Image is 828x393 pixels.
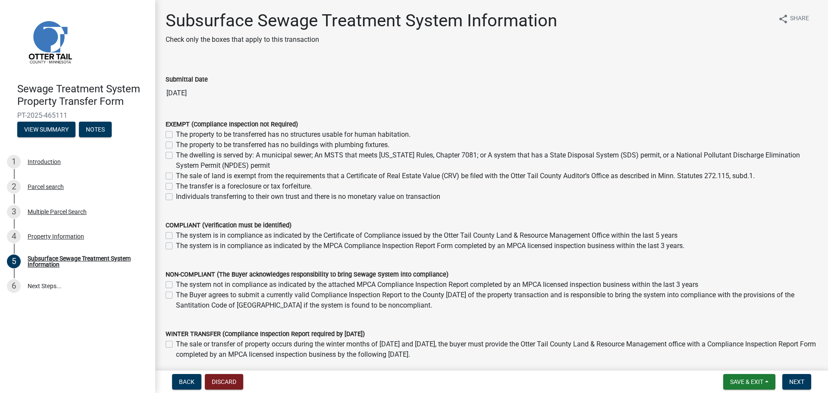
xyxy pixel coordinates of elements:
[771,10,816,27] button: shareShare
[172,374,201,390] button: Back
[7,279,21,293] div: 6
[205,374,243,390] button: Discard
[7,155,21,169] div: 1
[778,14,788,24] i: share
[28,159,61,165] div: Introduction
[176,129,411,140] label: The property to be transferred has no structures usable for human habitation.
[7,205,21,219] div: 3
[176,241,684,251] label: The system is in compliance as indicated by the MPCA Compliance Inspection Report Form completed ...
[7,255,21,268] div: 5
[176,230,677,241] label: The system is in compliance as indicated by the Certificate of Compliance issued by the Otter Tai...
[176,192,440,202] label: Individuals transferring to their own trust and there is no monetary value on transaction
[176,171,755,181] label: The sale of land is exempt from the requirements that a Certificate of Real Estate Value (CRV) be...
[7,230,21,243] div: 4
[176,140,389,150] label: The property to be transferred has no buildings with plumbing fixtures.
[790,14,809,24] span: Share
[166,223,292,229] label: COMPLIANT (Verification must be identified)
[782,374,811,390] button: Next
[176,339,818,360] label: The sale or transfer of property occurs during the winter months of [DATE] and [DATE], the buyer ...
[79,126,112,133] wm-modal-confirm: Notes
[179,378,194,385] span: Back
[166,35,557,45] p: Check only the boxes that apply to this transaction
[166,77,208,83] label: Submittal Date
[166,122,298,128] label: EXEMPT (Compliance Inspection not Required)
[166,10,557,31] h1: Subsurface Sewage Treatment System Information
[17,83,148,108] h4: Sewage Treatment System Property Transfer Form
[166,331,365,337] label: WINTER TRANSFER (Compliance Inspection Report required by [DATE])
[723,374,775,390] button: Save & Exit
[28,184,64,190] div: Parcel search
[17,126,75,133] wm-modal-confirm: Summary
[28,255,141,267] div: Subsurface Sewage Treatment System Information
[730,378,763,385] span: Save & Exit
[17,9,82,74] img: Otter Tail County, Minnesota
[17,111,138,119] span: PT-2025-465111
[176,150,818,171] label: The dwelling is served by: A municipal sewer; An MSTS that meets [US_STATE] Rules, Chapter 7081; ...
[176,290,818,311] label: The Buyer agrees to submit a currently valid Compliance Inspection Report to the County [DATE] of...
[79,122,112,137] button: Notes
[28,233,84,239] div: Property Information
[17,122,75,137] button: View Summary
[166,272,448,278] label: NON-COMPLIANT (The Buyer acknowledges responsibility to bring Sewage System into compliance)
[789,378,804,385] span: Next
[176,181,312,192] label: The transfer is a foreclosure or tax forfeiture.
[7,180,21,194] div: 2
[176,280,698,290] label: The system not in compliance as indicated by the attached MPCA Compliance Inspection Report compl...
[28,209,87,215] div: Multiple Parcel Search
